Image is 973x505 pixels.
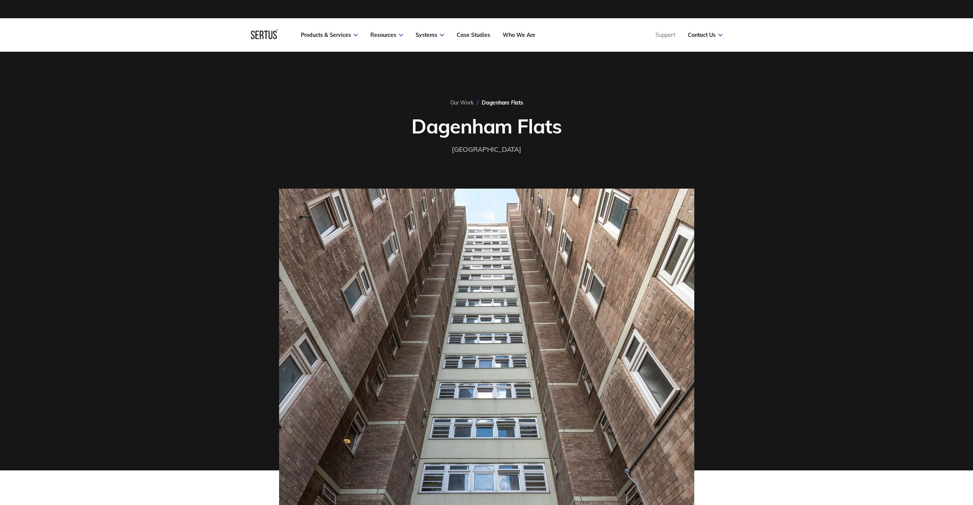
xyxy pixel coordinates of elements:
a: Support [656,32,675,38]
a: Products & Services [301,32,358,38]
div: [GEOGRAPHIC_DATA] [452,144,521,155]
h1: Dagenham Flats [411,114,562,138]
a: Case Studies [457,32,490,38]
a: Resources [370,32,403,38]
iframe: Chat Widget [935,468,973,505]
a: Who We Are [503,32,535,38]
a: Our Work [450,99,474,106]
a: Systems [416,32,444,38]
a: Contact Us [688,32,722,38]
